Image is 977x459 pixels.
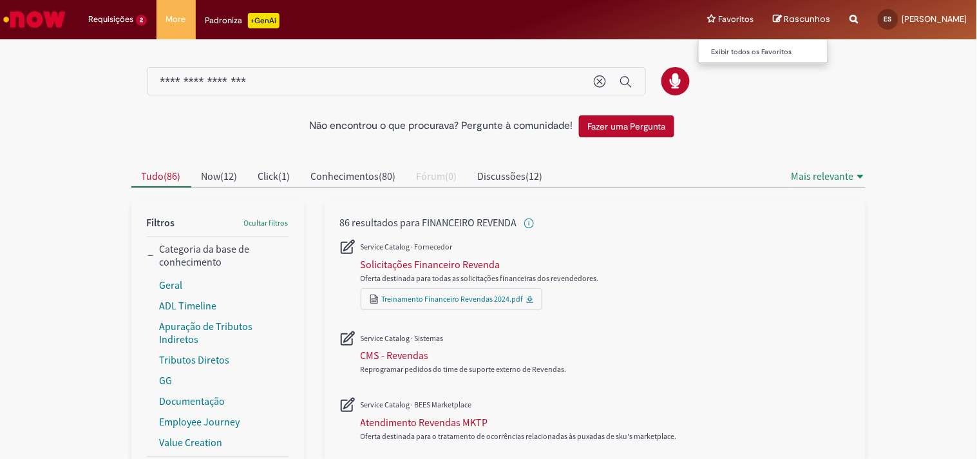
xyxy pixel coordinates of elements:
[579,115,674,137] button: Fazer uma Pergunta
[902,14,967,24] span: [PERSON_NAME]
[248,13,280,28] p: +GenAi
[773,14,831,26] a: Rascunhos
[205,13,280,28] div: Padroniza
[784,13,831,25] span: Rascunhos
[719,13,754,26] span: Favoritos
[166,13,186,26] span: More
[884,15,892,23] span: ES
[698,39,828,63] ul: Favoritos
[88,13,133,26] span: Requisições
[1,6,68,32] img: ServiceNow
[309,121,573,132] h2: Não encontrou o que procurava? Pergunte à comunidade!
[136,15,147,26] span: 2
[699,45,840,59] a: Exibir todos os Favoritos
